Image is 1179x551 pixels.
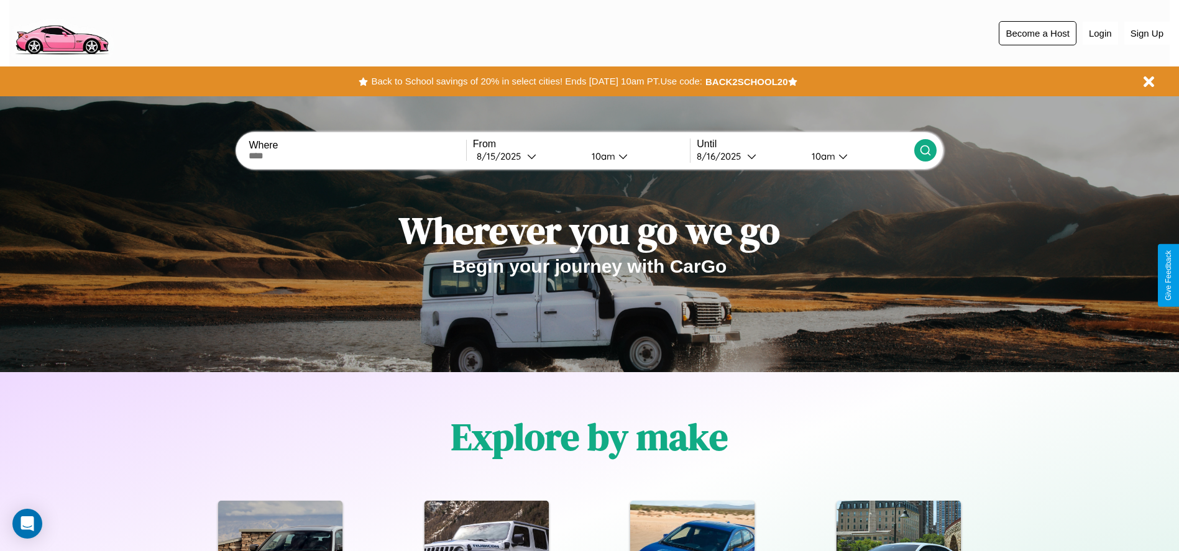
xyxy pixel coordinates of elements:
[9,6,114,58] img: logo
[802,150,914,163] button: 10am
[12,509,42,539] div: Open Intercom Messenger
[1124,22,1170,45] button: Sign Up
[477,150,527,162] div: 8 / 15 / 2025
[473,139,690,150] label: From
[585,150,618,162] div: 10am
[805,150,838,162] div: 10am
[705,76,788,87] b: BACK2SCHOOL20
[451,411,728,462] h1: Explore by make
[473,150,582,163] button: 8/15/2025
[999,21,1076,45] button: Become a Host
[582,150,690,163] button: 10am
[249,140,466,151] label: Where
[1083,22,1118,45] button: Login
[697,150,747,162] div: 8 / 16 / 2025
[697,139,914,150] label: Until
[1164,250,1173,301] div: Give Feedback
[368,73,705,90] button: Back to School savings of 20% in select cities! Ends [DATE] 10am PT.Use code:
